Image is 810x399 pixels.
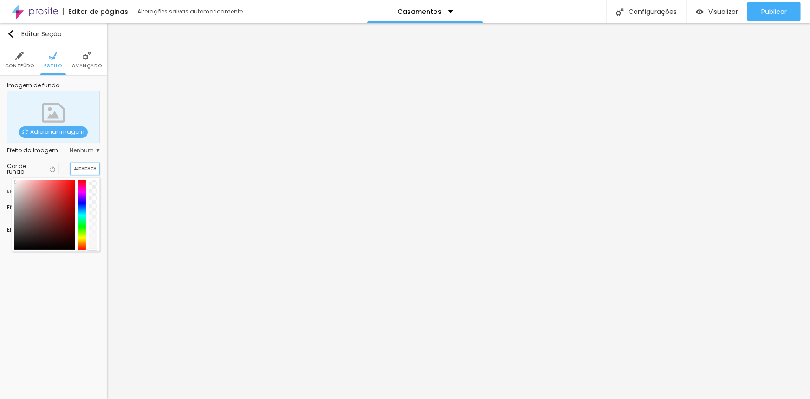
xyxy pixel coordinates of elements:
[7,227,42,233] div: Efeito inferior
[22,129,28,135] img: Icone
[107,23,810,399] iframe: Editor
[761,8,787,15] span: Publicar
[63,8,128,15] div: Editor de páginas
[72,64,102,68] span: Avançado
[7,186,56,196] div: Efeitos de fundo
[7,205,46,210] div: Efeito superior
[137,9,244,14] div: Alterações salvas automaticamente
[7,164,44,175] div: Cor de fundo
[696,8,704,16] img: view-1.svg
[7,30,14,38] img: Icone
[708,8,738,15] span: Visualizar
[687,2,747,21] button: Visualizar
[70,148,100,153] span: Nenhum
[397,8,441,15] p: Casamentos
[7,180,100,197] div: Efeitos de fundo
[19,126,88,138] span: Adicionar imagem
[49,52,57,60] img: Icone
[747,2,801,21] button: Publicar
[7,83,100,88] div: Imagem de fundo
[83,52,91,60] img: Icone
[5,64,34,68] span: Conteúdo
[44,64,62,68] span: Estilo
[616,8,624,16] img: Icone
[7,30,62,38] div: Editar Seção
[15,52,24,60] img: Icone
[7,148,70,153] div: Efeito da Imagem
